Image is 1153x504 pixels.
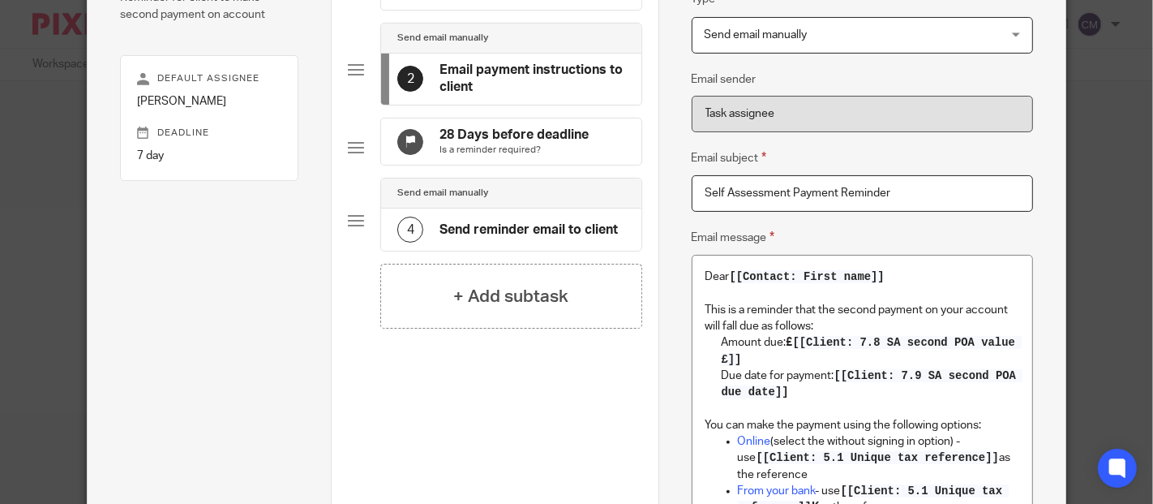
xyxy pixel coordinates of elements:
[738,436,771,447] a: Online
[722,336,1022,365] span: [[Client: 7.8 SA second POA value £]]
[705,29,808,41] span: Send email manually
[397,66,423,92] div: 2
[692,175,1034,212] input: Subject
[757,451,999,464] span: [[Client: 5.1 Unique tax reference]]
[397,32,488,45] h4: Send email manually
[439,144,589,157] p: Is a reminder required?
[730,270,885,283] span: [[Contact: First name]]
[692,71,757,88] label: Email sender
[705,269,1020,285] p: Dear
[453,284,568,309] h4: + Add subtask
[137,93,282,110] p: [PERSON_NAME]
[397,187,488,200] h4: Send email manually
[705,302,1020,335] p: This is a reminder that the second payment on your account will fall due as follows:
[692,228,775,247] label: Email message
[439,62,624,97] h4: Email payment instructions to client
[137,148,282,164] p: 7 day
[692,149,767,167] label: Email subject
[397,217,423,243] div: 4
[137,72,282,85] p: Default assignee
[705,417,1020,433] p: You can make the payment using the following options:
[722,369,1023,398] span: [[Client: 7.9 SA second POA due date]]
[137,127,282,140] p: Deadline
[722,337,1022,364] strong: £
[738,433,1020,483] p: (select the without signing in option) - use as the reference
[738,485,816,497] a: From your bank
[722,334,1020,368] p: Amount due:
[439,127,589,144] h4: 28 Days before deadline
[722,368,1020,401] p: Due date for payment:
[439,222,618,239] h4: Send reminder email to client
